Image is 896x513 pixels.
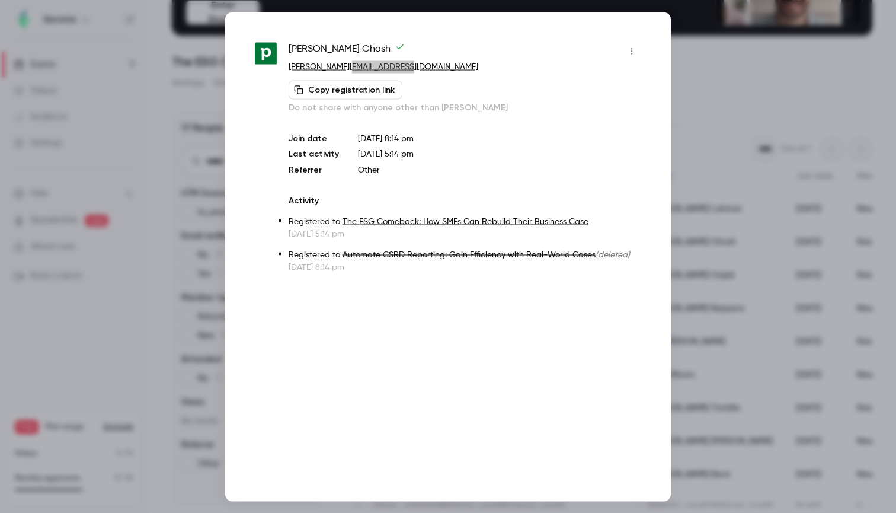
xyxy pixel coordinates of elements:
span: (deleted) [596,250,630,259]
p: Last activity [289,148,339,160]
p: [DATE] 5:14 pm [289,228,641,240]
img: pipedrive.com [255,43,277,65]
span: Automate CSRD Reporting: Gain Efficiency with Real-World Cases [343,250,596,259]
p: [DATE] 8:14 pm [289,261,641,273]
p: Activity [289,195,641,206]
span: [PERSON_NAME] Ghosh [289,42,405,60]
p: Join date [289,132,339,144]
p: Registered to [289,215,641,228]
p: [DATE] 8:14 pm [358,132,641,144]
p: Referrer [289,164,339,176]
p: Registered to [289,248,641,261]
p: Other [358,164,641,176]
a: [PERSON_NAME][EMAIL_ADDRESS][DOMAIN_NAME] [289,62,478,71]
button: Copy registration link [289,80,402,99]
p: Do not share with anyone other than [PERSON_NAME] [289,101,641,113]
span: [DATE] 5:14 pm [358,149,414,158]
a: The ESG Comeback: How SMEs Can Rebuild Their Business Case [343,217,588,225]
